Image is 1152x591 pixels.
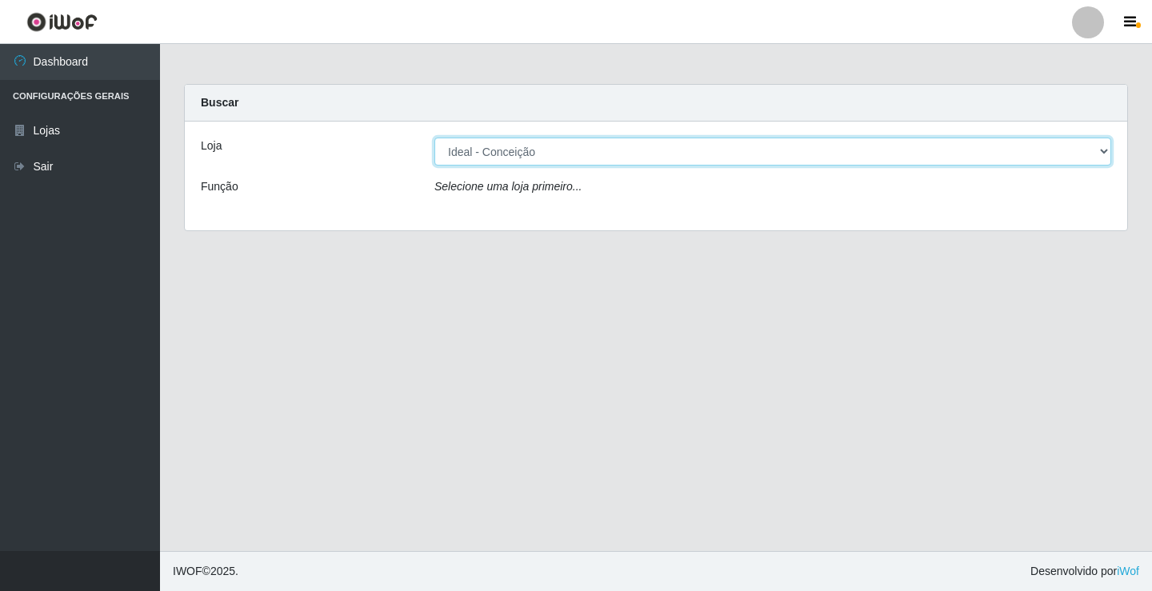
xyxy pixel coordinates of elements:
[173,565,202,577] span: IWOF
[1030,563,1139,580] span: Desenvolvido por
[173,563,238,580] span: © 2025 .
[201,138,222,154] label: Loja
[201,96,238,109] strong: Buscar
[434,180,582,193] i: Selecione uma loja primeiro...
[201,178,238,195] label: Função
[1117,565,1139,577] a: iWof
[26,12,98,32] img: CoreUI Logo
